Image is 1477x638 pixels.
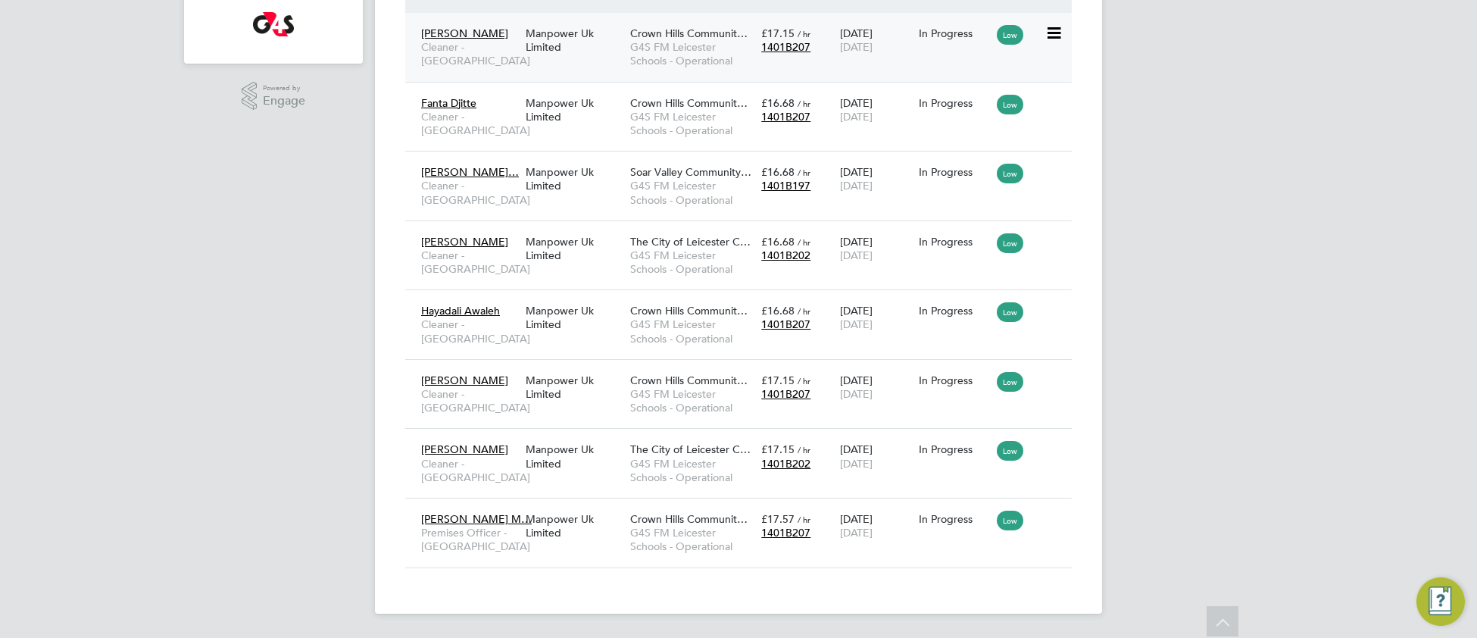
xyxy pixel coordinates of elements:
span: 1401B207 [761,387,810,401]
a: Fanta DjitteCleaner - [GEOGRAPHIC_DATA]Manpower Uk LimitedCrown Hills Communit…G4S FM Leicester S... [417,88,1072,101]
span: Crown Hills Communit… [630,374,748,387]
span: [PERSON_NAME] [421,374,508,387]
div: In Progress [919,443,990,456]
div: [DATE] [836,158,915,200]
div: [DATE] [836,296,915,339]
span: / hr [798,236,810,248]
span: Crown Hills Communit… [630,27,748,40]
a: [PERSON_NAME]…Cleaner - [GEOGRAPHIC_DATA]Manpower Uk LimitedSoar Valley Community…G4S FM Leiceste... [417,157,1072,170]
span: [DATE] [840,179,873,192]
span: £16.68 [761,96,795,110]
a: Powered byEngage [242,82,306,111]
div: Manpower Uk Limited [522,366,626,408]
span: 1401B207 [761,110,810,124]
span: / hr [798,167,810,178]
div: Manpower Uk Limited [522,89,626,131]
div: [DATE] [836,227,915,270]
span: £17.57 [761,512,795,526]
div: In Progress [919,304,990,317]
span: £16.68 [761,304,795,317]
span: Cleaner - [GEOGRAPHIC_DATA] [421,387,518,414]
div: [DATE] [836,19,915,61]
span: 1401B207 [761,317,810,331]
div: In Progress [919,96,990,110]
span: G4S FM Leicester Schools - Operational [630,387,754,414]
span: Cleaner - [GEOGRAPHIC_DATA] [421,179,518,206]
span: G4S FM Leicester Schools - Operational [630,249,754,276]
span: £17.15 [761,27,795,40]
span: Hayadali Awaleh [421,304,500,317]
span: [DATE] [840,526,873,539]
span: Low [997,95,1023,114]
div: In Progress [919,512,990,526]
div: In Progress [919,235,990,249]
span: / hr [798,28,810,39]
div: Manpower Uk Limited [522,296,626,339]
div: [DATE] [836,366,915,408]
button: Engage Resource Center [1416,577,1465,626]
a: [PERSON_NAME]Cleaner - [GEOGRAPHIC_DATA]Manpower Uk LimitedThe City of Leicester C…G4S FM Leicest... [417,434,1072,447]
span: Soar Valley Community… [630,165,751,179]
span: / hr [798,444,810,455]
span: Cleaner - [GEOGRAPHIC_DATA] [421,457,518,484]
span: [DATE] [840,110,873,124]
span: Low [997,302,1023,322]
span: 1401B207 [761,40,810,54]
span: G4S FM Leicester Schools - Operational [630,179,754,206]
span: Low [997,25,1023,45]
span: [PERSON_NAME] [421,27,508,40]
div: Manpower Uk Limited [522,435,626,477]
span: Cleaner - [GEOGRAPHIC_DATA] [421,317,518,345]
span: G4S FM Leicester Schools - Operational [630,457,754,484]
span: £17.15 [761,374,795,387]
span: Powered by [263,82,305,95]
span: £16.68 [761,235,795,249]
span: Low [997,441,1023,461]
a: [PERSON_NAME]Cleaner - [GEOGRAPHIC_DATA]Manpower Uk LimitedThe City of Leicester C…G4S FM Leicest... [417,227,1072,239]
span: Cleaner - [GEOGRAPHIC_DATA] [421,249,518,276]
div: [DATE] [836,505,915,547]
a: Go to home page [202,12,345,36]
span: G4S FM Leicester Schools - Operational [630,110,754,137]
div: Manpower Uk Limited [522,505,626,547]
span: [PERSON_NAME] [421,443,508,456]
span: Crown Hills Communit… [630,96,748,110]
span: Cleaner - [GEOGRAPHIC_DATA] [421,40,518,67]
span: G4S FM Leicester Schools - Operational [630,40,754,67]
div: Manpower Uk Limited [522,158,626,200]
span: [PERSON_NAME] [421,235,508,249]
span: Fanta Djitte [421,96,476,110]
span: Low [997,233,1023,253]
span: Crown Hills Communit… [630,304,748,317]
span: £16.68 [761,165,795,179]
span: [PERSON_NAME]… [421,165,519,179]
div: In Progress [919,374,990,387]
span: 1401B202 [761,457,810,471]
div: [DATE] [836,435,915,477]
span: £17.15 [761,443,795,456]
a: [PERSON_NAME]Cleaner - [GEOGRAPHIC_DATA]Manpower Uk LimitedCrown Hills Communit…G4S FM Leicester ... [417,365,1072,378]
span: The City of Leicester C… [630,235,751,249]
span: [PERSON_NAME] M… [421,512,532,526]
span: The City of Leicester C… [630,443,751,456]
span: Cleaner - [GEOGRAPHIC_DATA] [421,110,518,137]
span: Low [997,511,1023,530]
span: G4S FM Leicester Schools - Operational [630,526,754,553]
span: 1401B197 [761,179,810,192]
span: G4S FM Leicester Schools - Operational [630,317,754,345]
div: In Progress [919,27,990,40]
span: [DATE] [840,249,873,262]
span: Crown Hills Communit… [630,512,748,526]
a: [PERSON_NAME]Cleaner - [GEOGRAPHIC_DATA]Manpower Uk LimitedCrown Hills Communit…G4S FM Leicester ... [417,18,1072,31]
span: 1401B202 [761,249,810,262]
span: 1401B207 [761,526,810,539]
div: Manpower Uk Limited [522,227,626,270]
span: [DATE] [840,317,873,331]
span: / hr [798,514,810,525]
span: / hr [798,375,810,386]
span: [DATE] [840,457,873,471]
span: [DATE] [840,40,873,54]
a: [PERSON_NAME] M…Premises Officer - [GEOGRAPHIC_DATA]Manpower Uk LimitedCrown Hills Communit…G4S F... [417,504,1072,517]
div: [DATE] [836,89,915,131]
div: Manpower Uk Limited [522,19,626,61]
